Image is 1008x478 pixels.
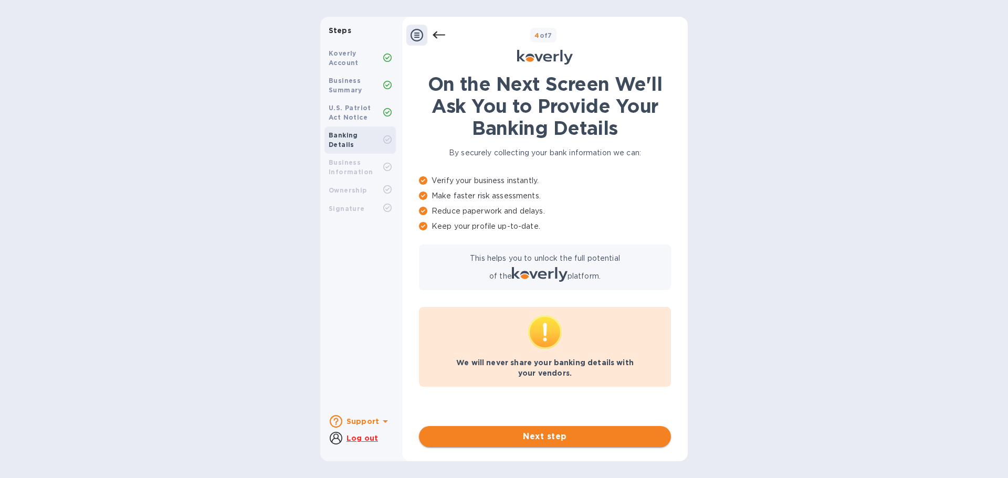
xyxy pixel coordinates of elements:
[329,186,367,194] b: Ownership
[346,417,379,426] b: Support
[329,158,373,176] b: Business Information
[419,190,671,201] p: Make faster risk assessments.
[329,49,359,67] b: Koverly Account
[534,31,539,39] span: 4
[419,175,671,186] p: Verify your business instantly.
[427,357,663,378] p: We will never share your banking details with your vendors.
[419,426,671,447] button: Next step
[470,253,620,264] p: This helps you to unlock the full potential
[329,104,371,121] b: U.S. Patriot Act Notice
[329,77,362,94] b: Business Summary
[346,434,378,442] u: Log out
[329,205,365,213] b: Signature
[329,131,358,148] b: Banking Details
[427,430,663,443] span: Next step
[419,147,671,158] p: By securely collecting your bank information we can:
[489,267,601,282] p: of the platform.
[419,221,671,232] p: Keep your profile up-to-date.
[329,26,351,35] b: Steps
[419,73,671,139] h1: On the Next Screen We'll Ask You to Provide Your Banking Details
[534,31,552,39] b: of 7
[419,206,671,217] p: Reduce paperwork and delays.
